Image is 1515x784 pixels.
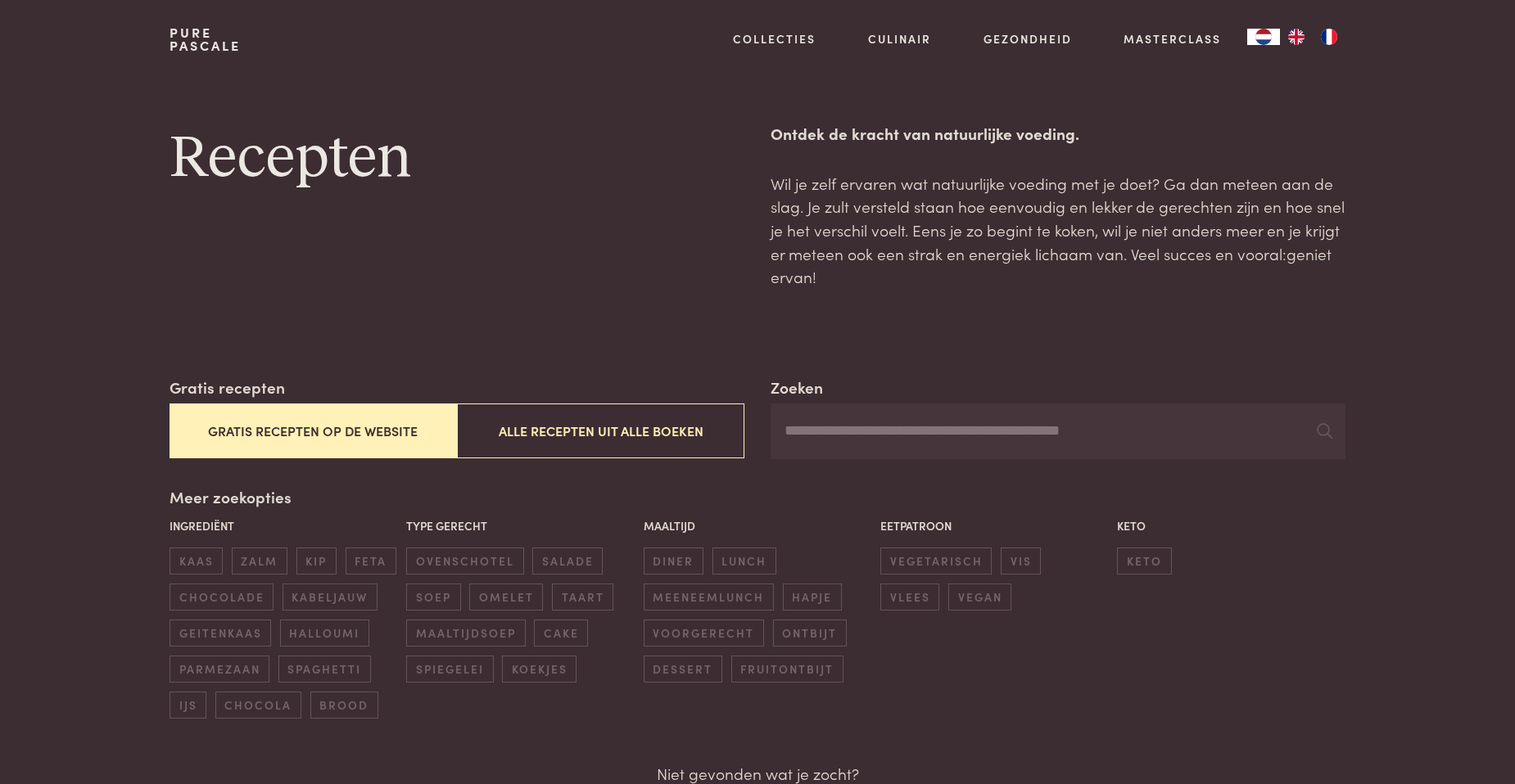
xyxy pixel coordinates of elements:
[406,517,635,534] p: Type gerecht
[773,620,847,647] span: ontbijt
[406,547,523,574] span: ovenschotel
[1124,30,1221,47] a: Masterclass
[984,30,1072,47] a: Gezondheid
[170,656,269,683] span: parmezaan
[1247,29,1280,45] div: Language
[532,547,603,574] span: salade
[170,403,457,458] button: Gratis recepten op de website
[771,122,1079,144] strong: Ontdek de kracht van natuurlijke voeding.
[731,656,843,683] span: fruitontbijt
[1280,29,1345,45] ul: Language list
[534,620,588,647] span: cake
[170,26,241,52] a: PurePascale
[280,620,369,647] span: halloumi
[406,656,493,683] span: spiegelei
[783,583,842,611] span: hapje
[170,547,223,574] span: kaas
[733,30,816,47] a: Collecties
[502,656,577,683] span: koekjes
[406,583,460,611] span: soep
[170,692,206,719] span: ijs
[232,547,287,574] span: zalm
[170,122,744,196] h1: Recepten
[170,517,398,534] p: Ingrediënt
[1247,29,1280,45] a: NL
[644,656,722,683] span: dessert
[644,583,774,611] span: meeneemlunch
[771,172,1345,289] p: Wil je zelf ervaren wat natuurlijke voeding met je doet? Ga dan meteen aan de slag. Je zult verst...
[644,547,703,574] span: diner
[170,376,285,399] label: Gratis recepten
[644,620,764,647] span: voorgerecht
[278,656,371,683] span: spaghetti
[552,583,613,611] span: taart
[457,403,744,458] button: Alle recepten uit alle boeken
[296,547,337,574] span: kip
[644,517,872,534] p: Maaltijd
[771,376,823,399] label: Zoeken
[406,620,525,647] span: maaltijdsoep
[170,620,271,647] span: geitenkaas
[469,583,543,611] span: omelet
[880,547,992,574] span: vegetarisch
[880,583,939,611] span: vlees
[215,692,301,719] span: chocola
[1280,29,1313,45] a: EN
[1001,547,1041,574] span: vis
[880,517,1109,534] p: Eetpatroon
[1117,547,1171,574] span: keto
[283,583,378,611] span: kabeljauw
[346,547,396,574] span: feta
[1247,29,1345,45] aside: Language selected: Nederlands
[1117,517,1345,534] p: Keto
[948,583,1011,611] span: vegan
[1313,29,1345,45] a: FR
[868,30,931,47] a: Culinair
[170,583,274,611] span: chocolade
[712,547,776,574] span: lunch
[310,692,378,719] span: brood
